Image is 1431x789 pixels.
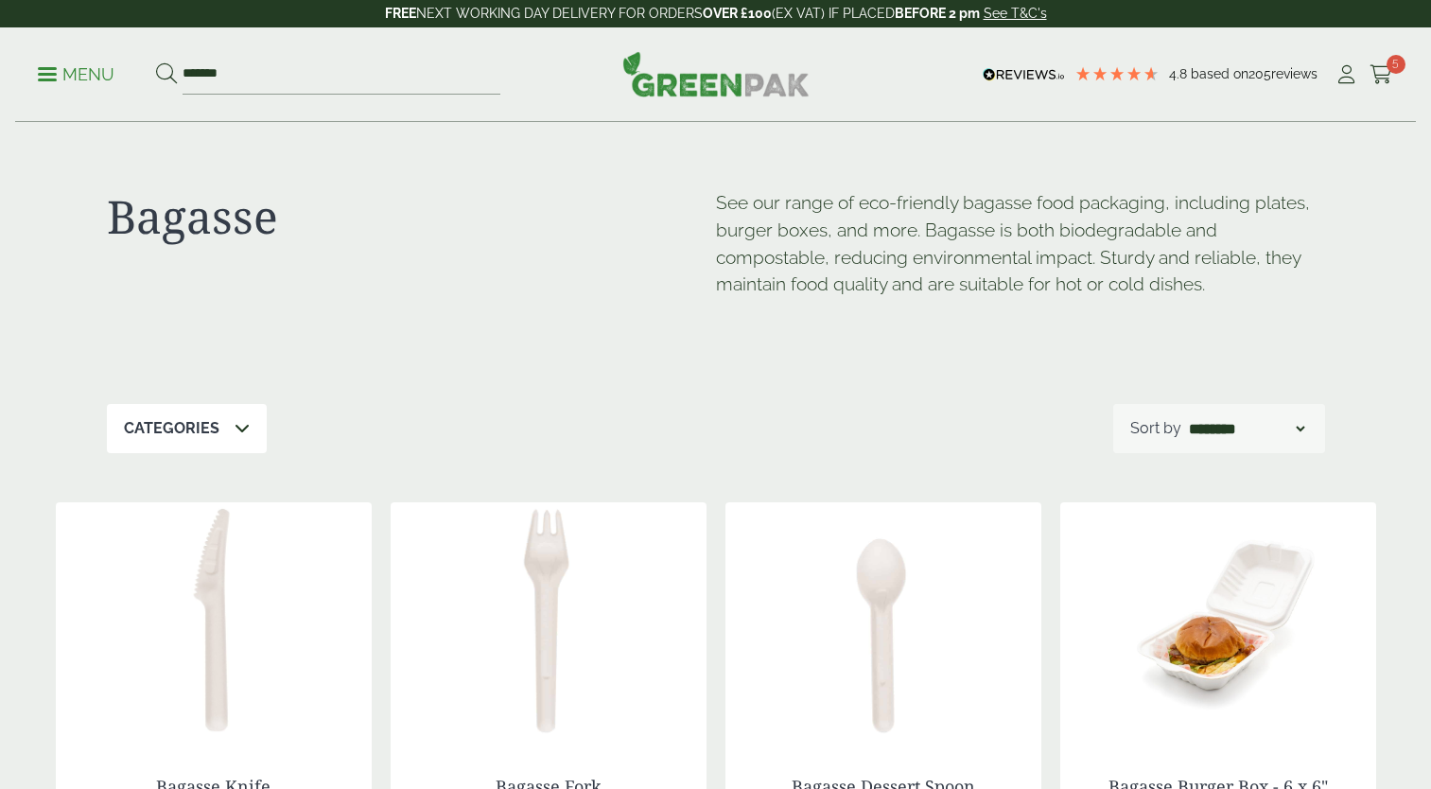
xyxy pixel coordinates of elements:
[385,6,416,21] strong: FREE
[1060,502,1376,739] img: 2420009 Bagasse Burger Box open with food
[703,6,772,21] strong: OVER £100
[622,51,810,96] img: GreenPak Supplies
[56,502,372,739] img: Bagasse Knife
[1130,417,1181,440] p: Sort by
[1370,61,1393,89] a: 5
[1271,66,1318,81] span: reviews
[1169,66,1191,81] span: 4.8
[1185,417,1308,440] select: Shop order
[1335,65,1358,84] i: My Account
[1074,65,1160,82] div: 4.79 Stars
[984,6,1047,21] a: See T&C's
[1370,65,1393,84] i: Cart
[38,63,114,82] a: Menu
[124,417,219,440] p: Categories
[1191,66,1248,81] span: Based on
[391,502,707,739] img: Bagasse Fork
[38,63,114,86] p: Menu
[1248,66,1271,81] span: 205
[1387,55,1405,74] span: 5
[716,189,1325,298] p: See our range of eco-friendly bagasse food packaging, including plates, burger boxes, and more. B...
[107,189,716,244] h1: Bagasse
[895,6,980,21] strong: BEFORE 2 pm
[725,502,1041,739] img: Bagasse Spoon
[983,68,1065,81] img: REVIEWS.io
